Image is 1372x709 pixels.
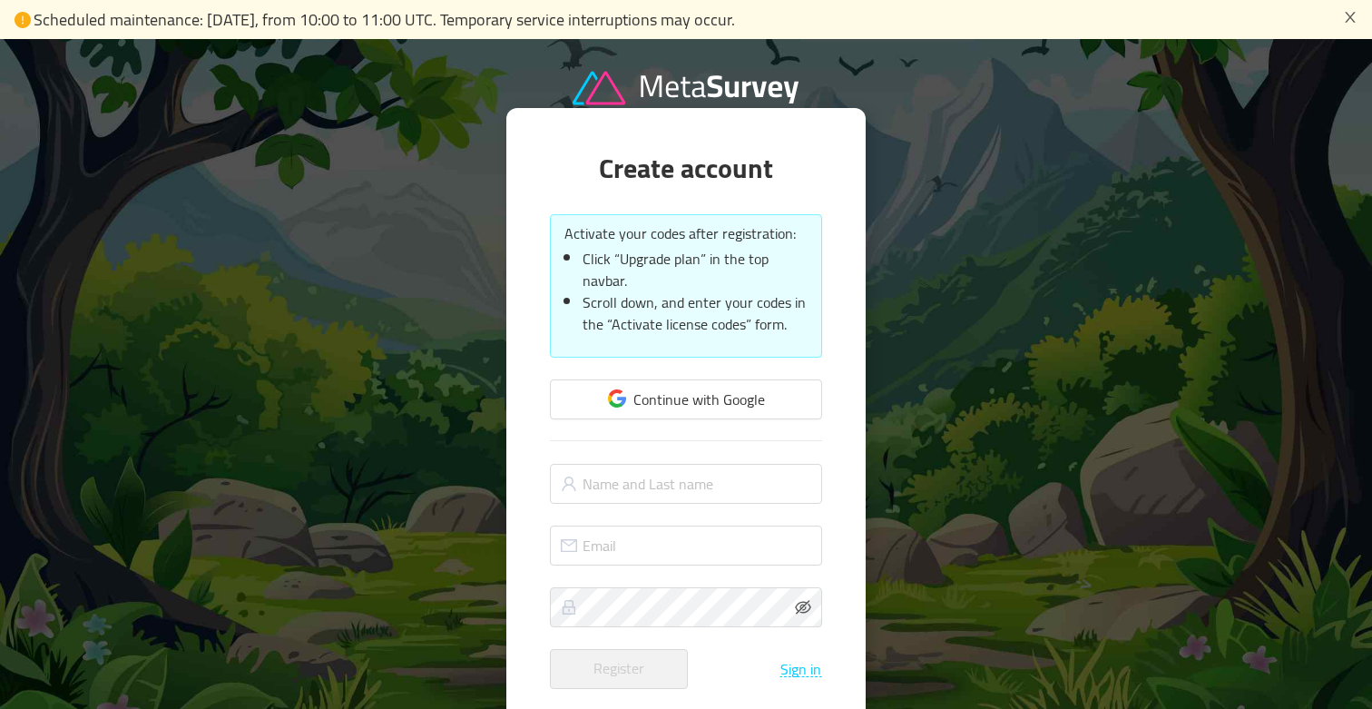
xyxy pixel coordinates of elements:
[583,291,808,335] li: Scroll down, and enter your codes in the “Activate license codes” form.
[583,248,808,291] li: Click “Upgrade plan” in the top navbar.
[550,526,822,566] input: Email
[779,661,822,677] button: Sign in
[550,152,822,186] h1: Create account
[561,599,577,615] i: icon: lock
[564,222,808,244] p: Activate your codes after registration:
[561,537,577,554] i: icon: mail
[561,476,577,492] i: icon: user
[550,379,822,419] button: Continue with Google
[1343,7,1357,27] button: icon: close
[1343,10,1357,25] i: icon: close
[15,12,31,28] i: icon: exclamation-circle
[550,464,822,504] input: Name and Last name
[795,599,811,615] i: icon: eye-invisible
[34,5,735,34] span: Scheduled maintenance: [DATE], from 10:00 to 11:00 UTC. Temporary service interruptions may occur.
[550,649,688,689] button: Register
